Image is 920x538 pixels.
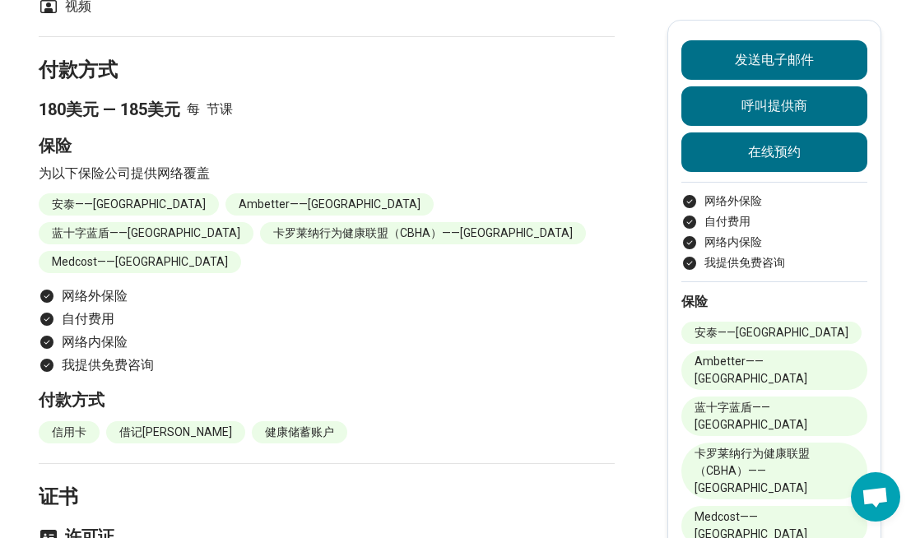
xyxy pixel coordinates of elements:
font: 网络外保险 [704,194,762,207]
font: Ambetter——[GEOGRAPHIC_DATA] [239,197,421,211]
font: 自付费用 [62,311,114,327]
font: 在线预约 [748,144,801,160]
font: 付款方式 [39,58,118,81]
a: 在线预约 [681,132,867,172]
font: 发送电子邮件 [735,52,815,67]
font: 信用卡 [52,425,86,438]
font: 付款方式 [39,390,105,410]
font: 每 [187,101,200,117]
font: 提供商 [768,98,807,114]
ul: 付款方式 [39,286,615,375]
font: 安泰——[GEOGRAPHIC_DATA] [52,197,206,211]
font: 网络内保险 [62,334,128,350]
font: 卡罗莱纳行为健康联盟（CBHA）——[GEOGRAPHIC_DATA] [695,447,810,494]
a: 开放式聊天 [851,472,900,522]
button: 呼叫提供商 [681,86,867,126]
font: 我提供免费咨询 [62,357,154,373]
font: 安泰——[GEOGRAPHIC_DATA] [695,326,848,339]
font: 节课 [207,101,233,117]
font: 呼叫 [741,98,768,114]
font: 网络内保险 [704,235,762,248]
font: 卡罗莱纳行为健康联盟（CBHA）——[GEOGRAPHIC_DATA] [273,226,573,239]
button: 发送电子邮件 [681,40,867,80]
font: 我提供免费咨询 [704,256,785,269]
font: 蓝十字蓝盾——[GEOGRAPHIC_DATA] [52,226,240,239]
font: 网络外保险 [62,288,128,304]
font: 保险 [39,136,72,155]
font: 为以下保险公司提供网络覆盖 [39,165,210,181]
font: Ambetter——[GEOGRAPHIC_DATA] [695,355,807,385]
font: 蓝十字蓝盾——[GEOGRAPHIC_DATA] [695,401,807,431]
font: 借记[PERSON_NAME] [119,425,232,438]
font: 健康储蓄账户 [265,425,334,438]
font: 证书 [39,485,78,508]
font: 自付费用 [704,215,750,228]
ul: 付款方式 [681,192,867,271]
font: 保险 [681,294,708,309]
font: 180美元 — 185美元 [39,100,180,119]
font: Medcost——[GEOGRAPHIC_DATA] [52,255,228,268]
